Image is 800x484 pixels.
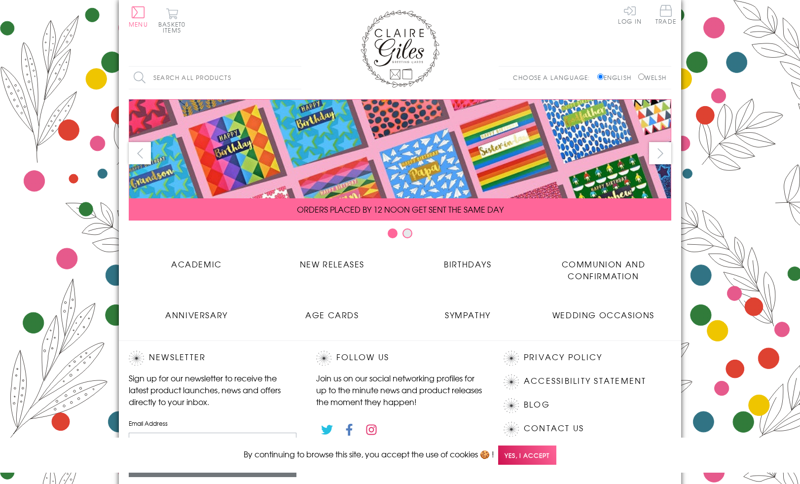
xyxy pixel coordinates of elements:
span: 0 items [163,20,185,35]
input: Search all products [129,67,301,89]
a: Sympathy [400,301,536,321]
a: Communion and Confirmation [536,251,671,282]
p: Sign up for our newsletter to receive the latest product launches, news and offers directly to yo... [129,372,296,408]
a: Trade [655,5,676,26]
div: Carousel Pagination [129,228,671,243]
span: Menu [129,20,148,29]
a: Contact Us [524,422,584,435]
input: Search [291,67,301,89]
a: Birthdays [400,251,536,270]
p: Choose a language: [513,73,595,82]
span: Wedding Occasions [552,309,655,321]
a: Academic [129,251,264,270]
button: Carousel Page 1 (Current Slide) [388,228,398,238]
a: Accessibility Statement [524,374,647,388]
a: Anniversary [129,301,264,321]
a: Wedding Occasions [536,301,671,321]
button: Menu [129,6,148,27]
span: Birthdays [444,258,491,270]
label: Email Address [129,419,296,428]
span: Trade [655,5,676,24]
span: Yes, I accept [498,446,556,465]
span: Sympathy [445,309,491,321]
a: Age Cards [264,301,400,321]
input: Welsh [638,74,645,80]
span: Anniversary [165,309,228,321]
a: New Releases [264,251,400,270]
button: prev [129,142,151,164]
h2: Newsletter [129,351,296,366]
span: Communion and Confirmation [562,258,646,282]
input: harry@hogwarts.edu [129,433,296,455]
span: ORDERS PLACED BY 12 NOON GET SENT THE SAME DAY [297,203,504,215]
span: Academic [171,258,222,270]
button: Carousel Page 2 [402,228,412,238]
img: Claire Giles Greetings Cards [361,10,439,88]
label: English [597,73,636,82]
p: Join us on our social networking profiles for up to the minute news and product releases the mome... [316,372,484,408]
button: Basket0 items [158,8,185,33]
input: English [597,74,604,80]
span: Age Cards [305,309,359,321]
button: next [649,142,671,164]
a: Blog [524,398,550,411]
h2: Follow Us [316,351,484,366]
a: Log In [618,5,642,24]
span: New Releases [300,258,364,270]
label: Welsh [638,73,666,82]
a: Privacy Policy [524,351,602,364]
